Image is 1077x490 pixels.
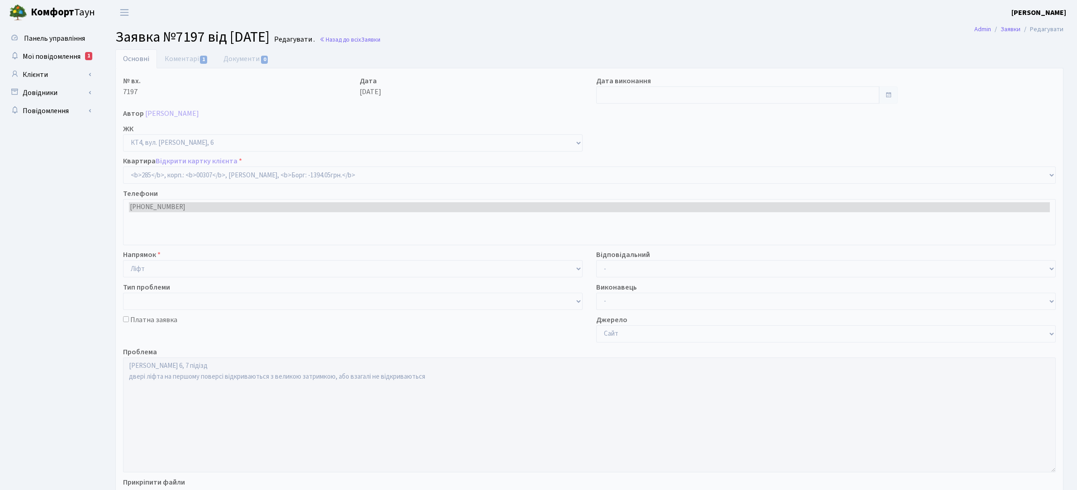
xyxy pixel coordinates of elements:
div: [DATE] [353,76,589,104]
span: Панель управління [24,33,85,43]
a: [PERSON_NAME] [145,109,199,119]
label: Виконавець [596,282,637,293]
a: [PERSON_NAME] [1011,7,1066,18]
b: Комфорт [31,5,74,19]
span: 1 [200,56,207,64]
a: Документи [216,49,276,68]
small: Редагувати . [272,35,315,44]
img: logo.png [9,4,27,22]
a: Admin [974,24,991,34]
a: Коментарі [157,49,216,68]
a: Основні [115,49,157,68]
a: Клієнти [5,66,95,84]
b: [PERSON_NAME] [1011,8,1066,18]
a: Довідники [5,84,95,102]
nav: breadcrumb [961,20,1077,39]
label: Джерело [596,314,627,325]
label: Тип проблеми [123,282,170,293]
a: Заявки [1001,24,1020,34]
a: Відкрити картку клієнта [156,156,237,166]
label: Прикріпити файли [123,477,185,488]
label: ЖК [123,124,133,134]
li: Редагувати [1020,24,1063,34]
button: Переключити навігацію [113,5,136,20]
a: Повідомлення [5,102,95,120]
span: Заявки [361,35,380,44]
label: Дата виконання [596,76,651,86]
div: 1 [85,52,92,60]
label: Автор [123,108,144,119]
label: Проблема [123,347,157,357]
label: Дата [360,76,377,86]
label: Телефони [123,188,158,199]
select: ) [123,167,1056,184]
label: Платна заявка [130,314,177,325]
a: Панель управління [5,29,95,48]
div: 7197 [116,76,353,104]
textarea: [PERSON_NAME] 6, 7 підізд двері ліфта на першому поверсі відкриваються з великою затримкою, або в... [123,357,1056,472]
span: Мої повідомлення [23,52,81,62]
label: Квартира [123,156,242,167]
span: Заявка №7197 від [DATE] [115,27,270,48]
span: Таун [31,5,95,20]
a: Мої повідомлення1 [5,48,95,66]
label: Відповідальний [596,249,650,260]
option: [PHONE_NUMBER] [129,202,1050,212]
a: Назад до всіхЗаявки [319,35,380,44]
span: 0 [261,56,268,64]
label: № вх. [123,76,141,86]
label: Напрямок [123,249,161,260]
